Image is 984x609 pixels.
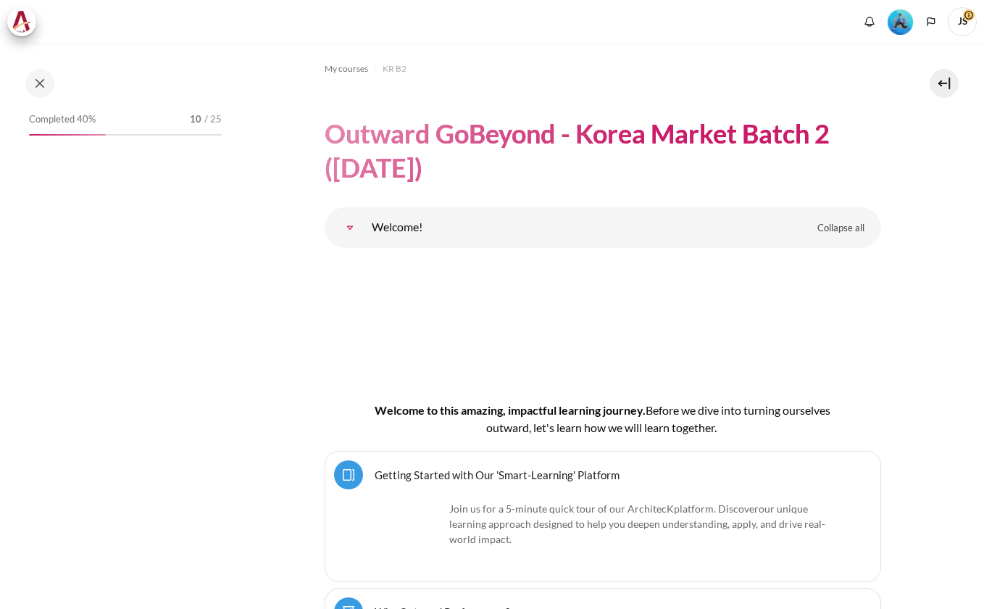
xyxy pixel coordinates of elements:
[372,501,834,547] p: Join us for a 5-minute quick tour of our ArchitecK platform. Discover
[888,8,913,35] div: Level #3
[12,11,32,33] img: Architeck
[882,8,919,35] a: Level #3
[325,57,881,80] nav: Navigation bar
[859,11,880,33] div: Show notification window with no new notifications
[204,112,222,127] span: / 25
[646,403,653,417] span: B
[325,62,368,75] span: My courses
[325,117,881,185] h1: Outward GoBeyond - Korea Market Batch 2 ([DATE])
[486,403,830,434] span: efore we dive into turning ourselves outward, let's learn how we will learn together.
[806,216,875,241] a: Collapse all
[372,501,444,573] img: platform logo
[371,402,835,436] h4: Welcome to this amazing, impactful learning journey.
[375,468,620,481] a: Getting Started with Our 'Smart-Learning' Platform
[325,60,368,78] a: My courses
[29,134,106,136] div: 40%
[449,502,825,545] span: our unique learning approach designed to help you deepen understanding, apply, and drive real-wor...
[817,221,864,236] span: Collapse all
[948,7,977,36] span: JS
[29,112,96,127] span: Completed 40%
[449,502,825,545] span: .
[190,112,201,127] span: 10
[383,60,406,78] a: KR B2
[920,11,942,33] button: Languages
[383,62,406,75] span: KR B2
[7,7,43,36] a: Architeck Architeck
[888,9,913,35] img: Level #3
[335,213,364,242] a: Welcome!
[948,7,977,36] a: User menu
